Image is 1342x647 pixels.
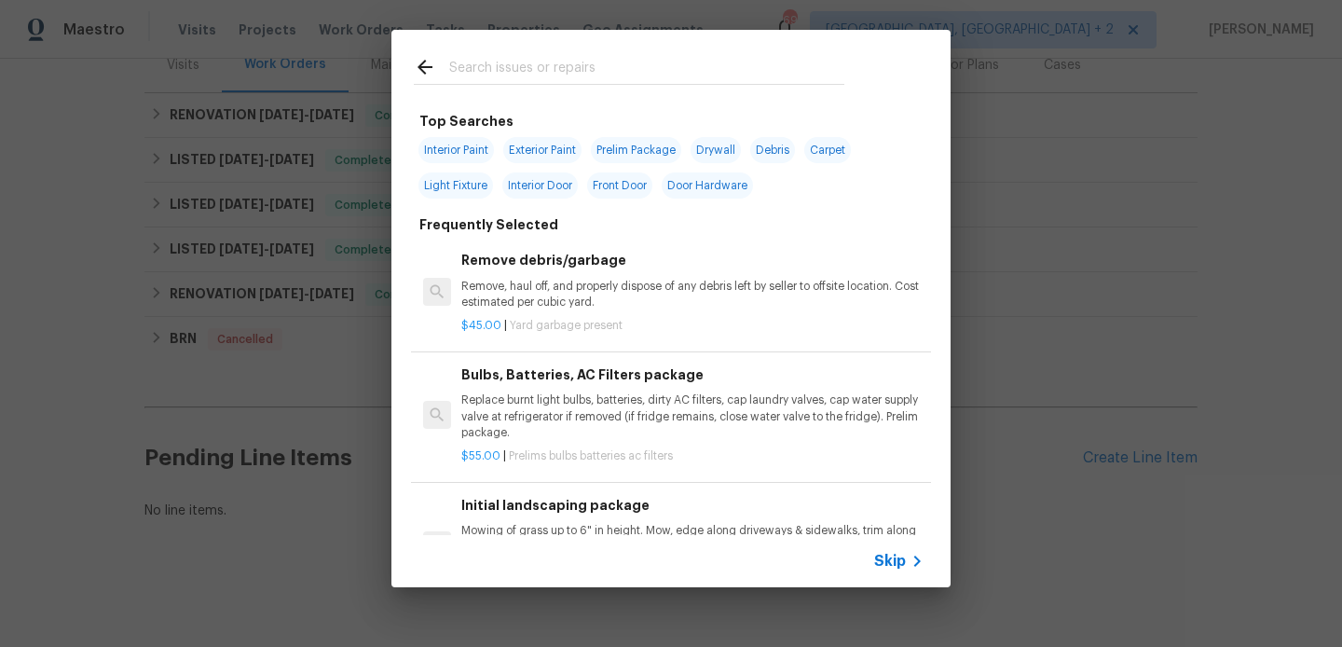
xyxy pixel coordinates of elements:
[449,56,844,84] input: Search issues or repairs
[419,214,558,235] h6: Frequently Selected
[804,137,851,163] span: Carpet
[503,137,582,163] span: Exterior Paint
[461,365,924,385] h6: Bulbs, Batteries, AC Filters package
[510,320,623,331] span: Yard garbage present
[419,111,514,131] h6: Top Searches
[461,320,501,331] span: $45.00
[662,172,753,199] span: Door Hardware
[418,172,493,199] span: Light Fixture
[502,172,578,199] span: Interior Door
[461,250,924,270] h6: Remove debris/garbage
[418,137,494,163] span: Interior Paint
[874,552,906,571] span: Skip
[461,392,924,440] p: Replace burnt light bulbs, batteries, dirty AC filters, cap laundry valves, cap water supply valv...
[691,137,741,163] span: Drywall
[509,450,673,461] span: Prelims bulbs batteries ac filters
[461,523,924,571] p: Mowing of grass up to 6" in height. Mow, edge along driveways & sidewalks, trim along standing st...
[461,450,500,461] span: $55.00
[461,448,924,464] p: |
[587,172,652,199] span: Front Door
[461,495,924,516] h6: Initial landscaping package
[591,137,681,163] span: Prelim Package
[750,137,795,163] span: Debris
[461,318,924,334] p: |
[461,279,924,310] p: Remove, haul off, and properly dispose of any debris left by seller to offsite location. Cost est...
